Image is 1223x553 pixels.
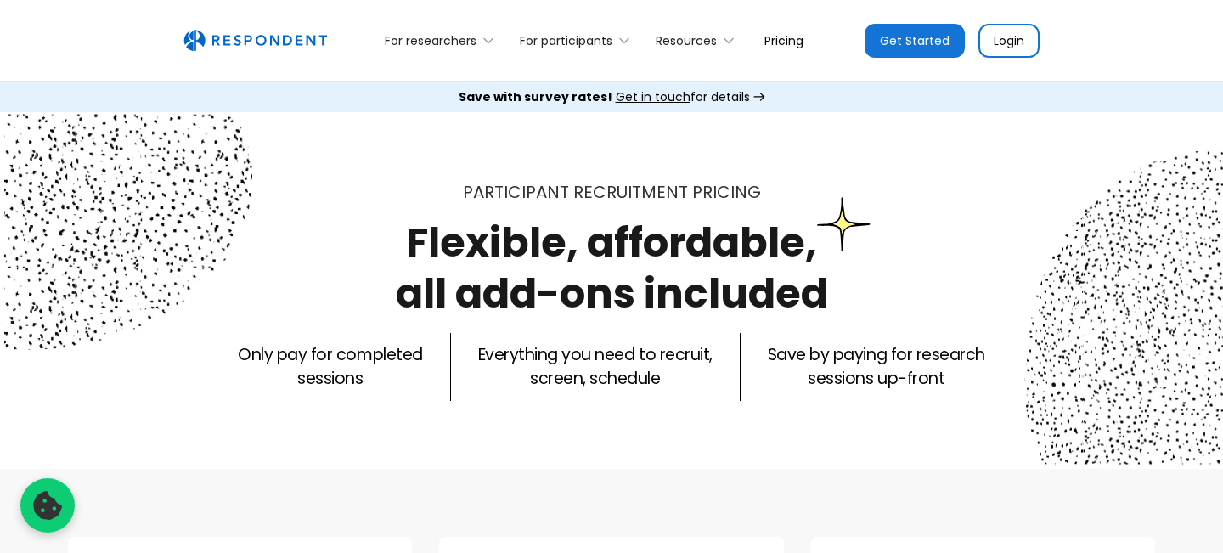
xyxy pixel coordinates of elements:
h1: Flexible, affordable, all add-ons included [396,214,828,322]
span: Participant recruitment [463,180,688,204]
img: Untitled UI logotext [183,30,327,52]
a: Pricing [751,20,817,60]
div: for details [459,88,750,105]
div: For participants [510,20,646,60]
div: Resources [656,32,717,49]
span: PRICING [692,180,761,204]
p: Only pay for completed sessions [238,343,422,391]
div: Resources [646,20,751,60]
a: Login [978,24,1040,58]
div: For researchers [385,32,476,49]
a: Get Started [865,24,965,58]
span: Get in touch [616,88,690,105]
div: For participants [520,32,612,49]
a: home [183,30,327,52]
div: For researchers [375,20,510,60]
p: Everything you need to recruit, screen, schedule [478,343,713,391]
p: Save by paying for research sessions up-front [768,343,985,391]
strong: Save with survey rates! [459,88,612,105]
